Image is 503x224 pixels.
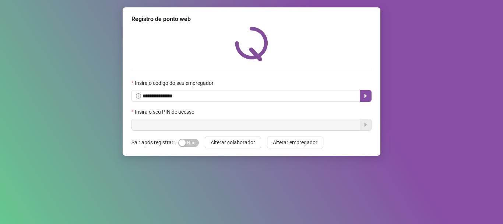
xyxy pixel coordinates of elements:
span: caret-right [363,93,369,99]
span: Alterar empregador [273,138,317,147]
label: Insira o seu PIN de acesso [131,108,199,116]
div: Registro de ponto web [131,15,372,24]
button: Alterar colaborador [205,137,261,148]
button: Alterar empregador [267,137,323,148]
span: Alterar colaborador [211,138,255,147]
img: QRPoint [235,27,268,61]
span: info-circle [136,93,141,99]
label: Insira o código do seu empregador [131,79,218,87]
label: Sair após registrar [131,137,178,148]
